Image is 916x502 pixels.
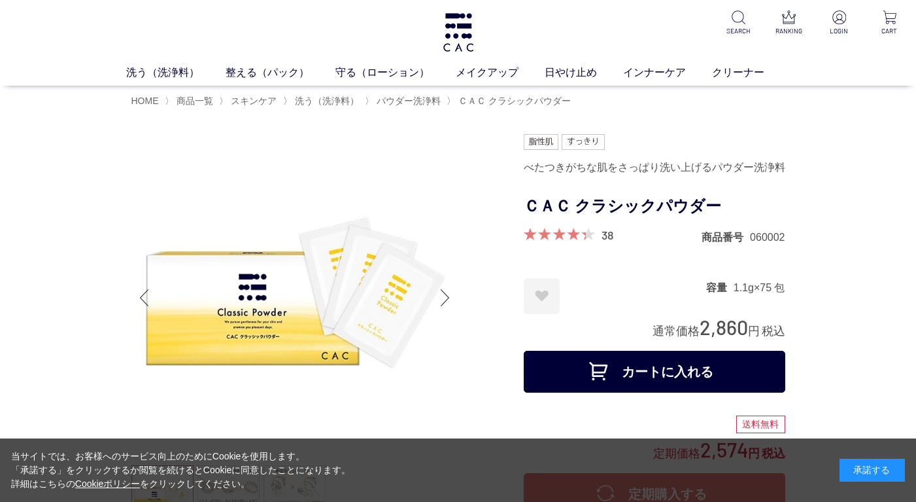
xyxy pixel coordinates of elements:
a: 洗う（洗浄料） [292,96,359,106]
img: すっきり [562,134,605,150]
a: 日やけ止め [545,65,623,81]
a: LOGIN [823,10,855,36]
li: 〉 [365,95,444,107]
button: カートに入れる [524,351,785,393]
span: 円 [748,325,760,338]
div: 当サイトでは、お客様へのサービス向上のためにCookieを使用します。 「承諾する」をクリックするか閲覧を続けるとCookieに同意したことになります。 詳細はこちらの をクリックしてください。 [11,450,351,491]
a: インナーケア [623,65,712,81]
li: 〉 [219,95,280,107]
a: パウダー洗浄料 [374,96,441,106]
img: ＣＡＣ クラシックパウダー [131,134,458,461]
li: 〉 [283,95,362,107]
li: 〉 [165,95,216,107]
span: スキンケア [231,96,277,106]
a: CART [874,10,906,36]
p: LOGIN [823,26,855,36]
div: Next slide [432,272,458,324]
span: パウダー洗浄料 [377,96,441,106]
div: べたつきがちな肌をさっぱり洗い上げるパウダー洗浄料 [524,156,785,179]
dt: 容量 [706,281,734,295]
a: 洗う（洗浄料） [126,65,226,81]
h1: ＣＡＣ クラシックパウダー [524,192,785,221]
span: ＣＡＣ クラシックパウダー [458,96,571,106]
a: メイクアップ [456,65,545,81]
a: Cookieポリシー [75,478,141,489]
a: 守る（ローション） [335,65,456,81]
dt: 商品番号 [702,230,750,244]
a: ＣＡＣ クラシックパウダー [456,96,571,106]
dd: 1.1g×75 包 [734,281,785,295]
a: スキンケア [228,96,277,106]
div: Previous slide [131,272,158,324]
li: 〉 [447,95,574,107]
a: HOME [131,96,159,106]
p: SEARCH [722,26,755,36]
span: 2,860 [700,315,748,339]
a: SEARCH [722,10,755,36]
span: 2,574 [700,437,748,461]
img: logo [441,13,475,52]
div: 送料無料 [736,416,785,434]
a: 38 [602,228,613,242]
img: 脂性肌 [524,134,558,150]
span: 洗う（洗浄料） [295,96,359,106]
p: RANKING [773,26,805,36]
a: 整える（パック） [226,65,335,81]
a: RANKING [773,10,805,36]
span: 通常価格 [653,325,700,338]
a: お気に入りに登録する [524,278,560,314]
span: 税込 [762,325,785,338]
p: CART [874,26,906,36]
dd: 060002 [750,230,785,244]
a: 商品一覧 [174,96,213,106]
div: 承諾する [840,459,905,482]
span: 商品一覧 [177,96,213,106]
a: クリーナー [712,65,790,81]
